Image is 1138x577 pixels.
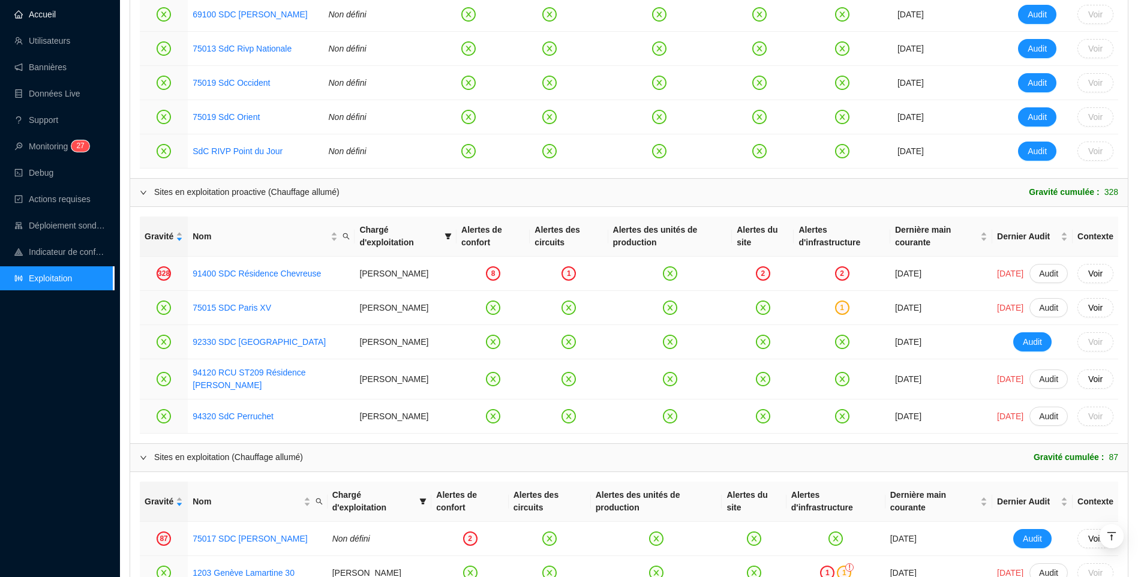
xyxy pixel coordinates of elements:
[992,217,1073,257] th: Dernier Audit
[193,145,283,158] a: SdC RIVP Point du Jour
[1013,332,1052,351] button: Audit
[193,43,292,55] a: 75013 SdC Rivp Nationale
[332,489,415,514] span: Chargé d'exploitation
[845,563,854,572] div: !
[1029,264,1068,283] button: Audit
[992,482,1073,522] th: Dernier Audit
[145,230,173,243] span: Gravité
[1077,529,1113,548] button: Voir
[1018,39,1056,58] button: Audit
[890,257,992,291] td: [DATE]
[461,144,476,158] span: close-circle
[542,76,557,90] span: close-circle
[1077,264,1113,283] button: Voir
[756,409,770,423] span: close-circle
[193,302,271,314] a: 75015 SDC Paris XV
[890,489,978,514] span: Dernière main courante
[890,217,992,257] th: Dernière main courante
[835,372,849,386] span: close-circle
[359,303,428,312] span: [PERSON_NAME]
[1073,217,1118,257] th: Contexte
[14,247,106,257] a: heat-mapIndicateur de confort
[663,372,677,386] span: close-circle
[835,300,849,315] div: 1
[1034,451,1104,464] span: Gravité cumulée :
[1088,268,1103,280] span: Voir
[1029,407,1068,426] button: Audit
[1028,43,1047,55] span: Audit
[486,266,500,281] div: 8
[1018,107,1056,127] button: Audit
[442,221,454,251] span: filter
[193,44,292,53] a: 75013 SdC Rivp Nationale
[663,300,677,315] span: close-circle
[747,531,761,546] span: close-circle
[562,300,576,315] span: close-circle
[329,112,367,122] span: Non défini
[140,217,188,257] th: Gravité
[332,534,370,543] span: Non défini
[359,337,428,347] span: [PERSON_NAME]
[157,76,171,90] span: close-circle
[461,41,476,56] span: close-circle
[157,335,171,349] span: close-circle
[756,372,770,386] span: close-circle
[193,268,321,280] a: 91400 SDC Résidence Chevreuse
[14,221,106,230] a: clusterDéploiement sondes
[794,217,890,257] th: Alertes d'infrastructure
[193,77,270,89] a: 75019 SdC Occident
[562,372,576,386] span: close-circle
[542,531,557,546] span: close-circle
[542,110,557,124] span: close-circle
[890,325,992,359] td: [DATE]
[157,531,171,546] div: 87
[756,335,770,349] span: close-circle
[431,482,508,522] th: Alertes de confort
[1028,111,1047,124] span: Audit
[893,66,1002,100] td: [DATE]
[562,335,576,349] span: close-circle
[486,335,500,349] span: close-circle
[329,10,367,19] span: Non défini
[591,482,722,522] th: Alertes des unités de production
[1018,5,1056,24] button: Audit
[343,233,350,240] span: search
[193,337,326,347] a: 92330 SDC [GEOGRAPHIC_DATA]
[885,522,992,556] td: [DATE]
[71,140,89,152] sup: 27
[542,41,557,56] span: close-circle
[193,112,260,122] a: 75019 SdC Orient
[14,168,53,178] a: codeDebug
[359,374,428,384] span: [PERSON_NAME]
[1077,73,1113,92] button: Voir
[14,115,58,125] a: questionSupport
[652,110,666,124] span: close-circle
[1039,410,1058,423] span: Audit
[835,41,849,56] span: close-circle
[461,76,476,90] span: close-circle
[652,144,666,158] span: close-circle
[752,7,767,22] span: close-circle
[1104,186,1118,199] span: 328
[1106,531,1117,542] span: vertical-align-top
[461,7,476,22] span: close-circle
[1028,145,1047,158] span: Audit
[722,482,786,522] th: Alertes du site
[835,266,849,281] div: 2
[1077,5,1113,24] button: Voir
[835,335,849,349] span: close-circle
[652,41,666,56] span: close-circle
[14,195,23,203] span: check-square
[14,36,70,46] a: teamUtilisateurs
[1088,43,1103,55] span: Voir
[835,110,849,124] span: close-circle
[997,410,1023,423] span: [DATE]
[1077,142,1113,161] button: Voir
[1077,39,1113,58] button: Voir
[1088,373,1103,386] span: Voir
[1088,111,1103,124] span: Voir
[193,269,321,278] a: 91400 SDC Résidence Chevreuse
[329,44,367,53] span: Non défini
[193,533,307,545] a: 75017 SDC [PERSON_NAME]
[154,186,340,199] div: Sites en exploitation proactive (Chauffage allumé)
